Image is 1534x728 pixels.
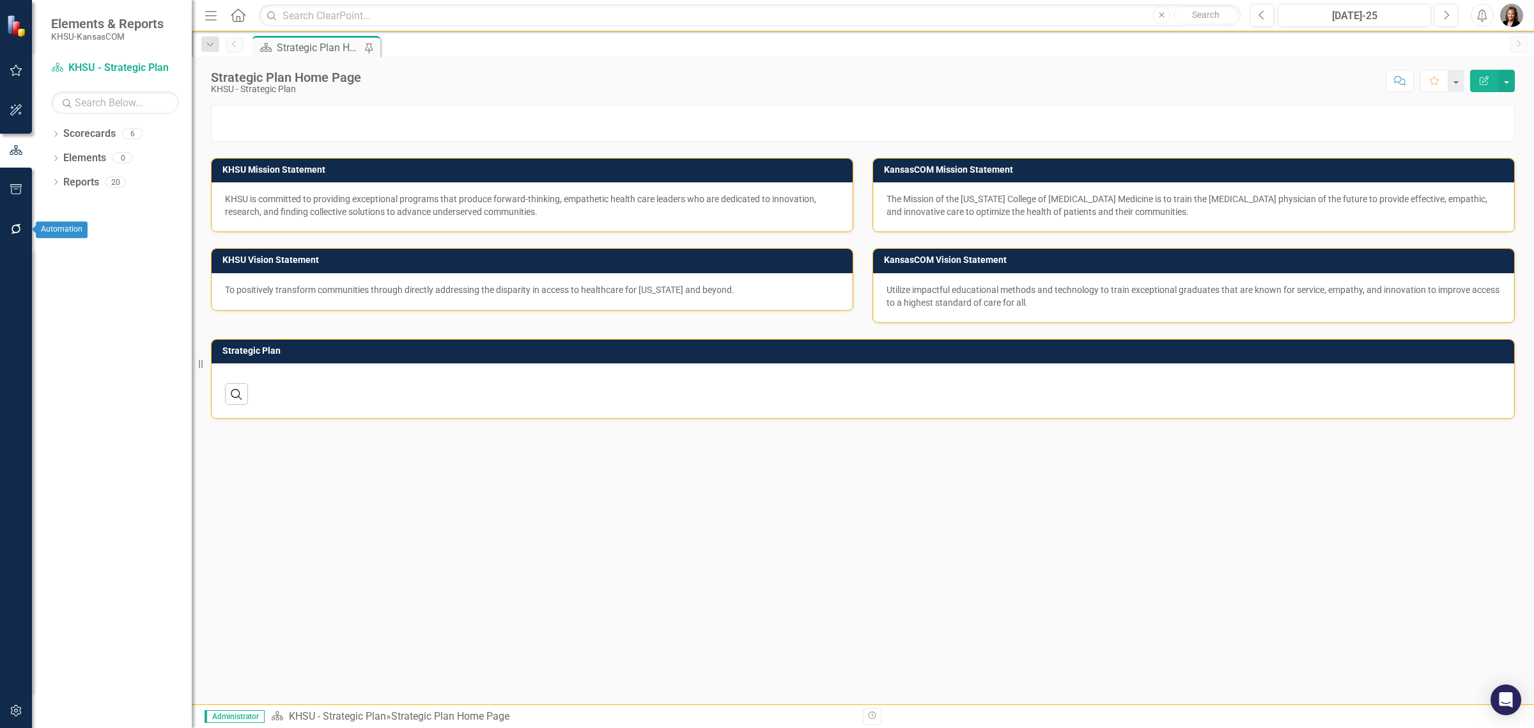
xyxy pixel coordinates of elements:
[51,31,164,42] small: KHSU-KansasCOM
[271,709,853,724] div: »
[63,127,116,141] a: Scorecards
[884,165,1508,175] h3: KansasCOM Mission Statement
[105,177,126,187] div: 20
[222,255,846,265] h3: KHSU Vision Statement
[36,221,88,238] div: Automation
[205,710,265,723] span: Administrator
[51,61,179,75] a: KHSU - Strategic Plan
[112,153,133,164] div: 0
[1282,8,1427,24] div: [DATE]-25
[1192,10,1220,20] span: Search
[63,151,106,166] a: Elements
[51,91,179,114] input: Search Below...
[6,15,29,37] img: ClearPoint Strategy
[63,175,99,190] a: Reports
[122,129,143,139] div: 6
[222,165,846,175] h3: KHSU Mission Statement
[289,710,386,722] a: KHSU - Strategic Plan
[211,84,361,94] div: KHSU - Strategic Plan
[1278,4,1431,27] button: [DATE]-25
[51,16,164,31] span: Elements & Reports
[887,193,1501,218] p: The Mission of the [US_STATE] College of [MEDICAL_DATA] Medicine is to train the [MEDICAL_DATA] p...
[225,193,839,218] p: KHSU is committed to providing exceptional programs that produce forward-thinking, empathetic hea...
[1491,684,1521,715] div: Open Intercom Messenger
[391,710,509,722] div: Strategic Plan Home Page
[211,70,361,84] div: Strategic Plan Home Page
[887,283,1501,309] p: Utilize impactful educational methods and technology to train exceptional graduates that are know...
[1500,4,1523,27] img: Crystal Varga
[225,283,839,296] p: To positively transform communities through directly addressing the disparity in access to health...
[277,40,361,56] div: Strategic Plan Home Page
[222,346,1508,356] h3: Strategic Plan
[259,4,1241,27] input: Search ClearPoint...
[884,255,1508,265] h3: KansasCOM Vision Statement
[1174,6,1237,24] button: Search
